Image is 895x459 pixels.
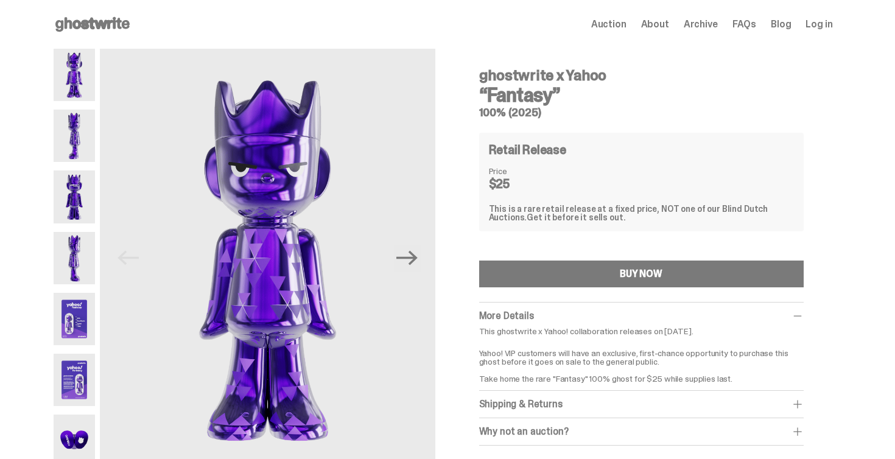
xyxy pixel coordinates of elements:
button: BUY NOW [479,261,804,287]
h4: Retail Release [489,144,566,156]
h3: “Fantasy” [479,85,804,105]
p: This ghostwrite x Yahoo! collaboration releases on [DATE]. [479,327,804,335]
a: Log in [805,19,832,29]
img: Yahoo-HG---2.png [54,110,96,162]
a: About [641,19,669,29]
a: Auction [591,19,626,29]
p: Yahoo! VIP customers will have an exclusive, first-chance opportunity to purchase this ghost befo... [479,340,804,383]
div: BUY NOW [620,269,662,279]
dd: $25 [489,178,550,190]
h4: ghostwrite x Yahoo [479,68,804,83]
h5: 100% (2025) [479,107,804,118]
span: More Details [479,309,534,322]
dt: Price [489,167,550,175]
div: This is a rare retail release at a fixed price, NOT one of our Blind Dutch Auctions. [489,205,794,222]
span: Get it before it sells out. [527,212,625,223]
img: Yahoo-HG---1.png [54,49,96,101]
img: Yahoo-HG---3.png [54,170,96,223]
a: Archive [684,19,718,29]
a: Blog [771,19,791,29]
img: Yahoo-HG---6.png [54,354,96,406]
div: Shipping & Returns [479,398,804,410]
a: FAQs [732,19,756,29]
div: Why not an auction? [479,426,804,438]
button: Next [394,245,421,272]
img: Yahoo-HG---5.png [54,293,96,345]
img: Yahoo-HG---4.png [54,232,96,284]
